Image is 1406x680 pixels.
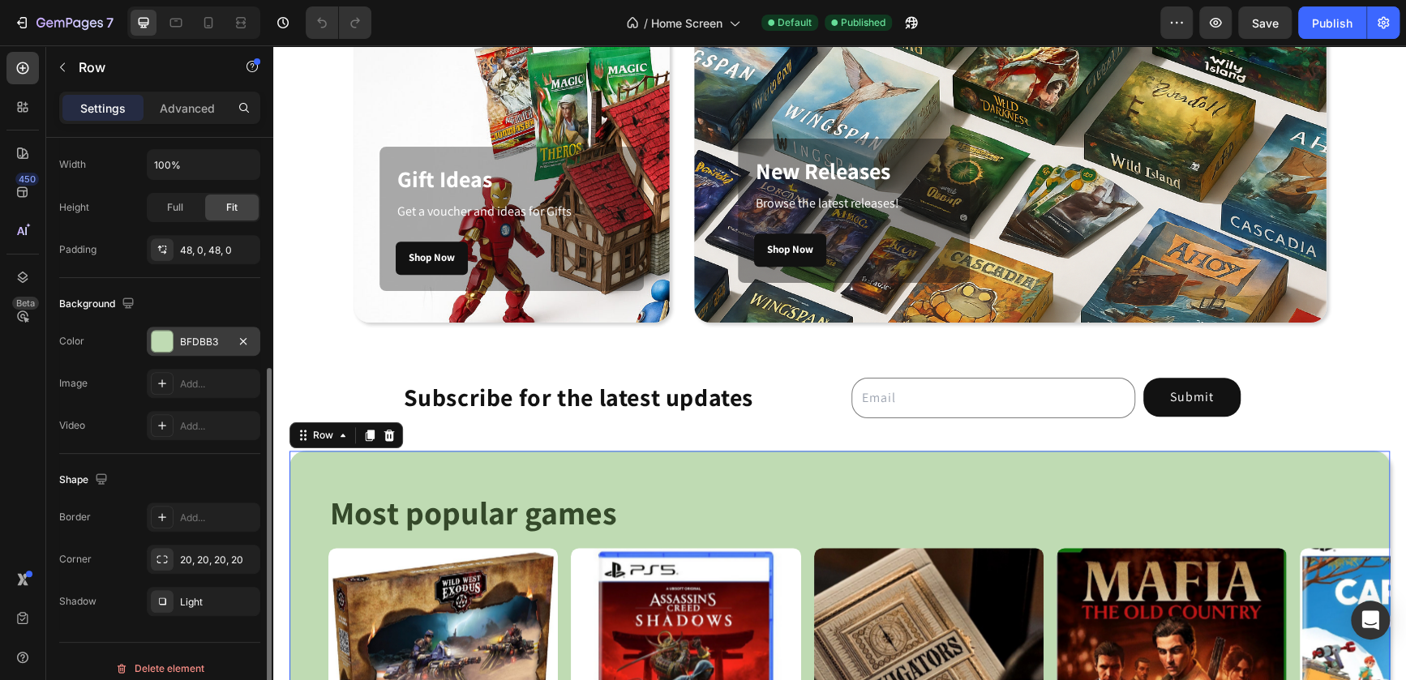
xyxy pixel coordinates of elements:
[59,157,86,172] div: Width
[226,200,238,215] span: Fit
[59,594,96,609] div: Shadow
[59,510,91,524] div: Border
[59,200,89,215] div: Height
[180,511,256,525] div: Add...
[841,15,885,30] span: Published
[59,469,111,491] div: Shape
[778,15,812,30] span: Default
[106,13,114,32] p: 7
[651,15,722,32] span: Home Screen
[12,297,39,310] div: Beta
[59,293,138,315] div: Background
[897,342,941,361] div: Submit
[80,313,480,379] h4: Subscribe for the latest updates
[1252,16,1279,30] span: Save
[80,100,126,117] p: Settings
[59,334,84,349] div: Color
[59,552,92,567] div: Corner
[6,6,121,39] button: 7
[59,418,85,433] div: Video
[160,100,215,117] p: Advanced
[481,109,680,142] h3: New Releases
[273,45,1406,680] iframe: Design area
[180,553,256,567] div: 20, 20, 20, 20
[15,173,39,186] div: 450
[180,335,227,349] div: BFDBB3
[180,419,256,434] div: Add...
[59,376,88,391] div: Image
[55,444,1078,490] h2: Most popular games
[494,198,540,212] div: Shop Now
[482,150,679,167] p: Browse the latest releases!
[870,332,967,371] button: Submit
[180,243,256,258] div: 48, 0, 48, 0
[1238,6,1292,39] button: Save
[148,150,259,179] input: Auto
[79,58,216,77] p: Row
[1312,15,1352,32] div: Publish
[306,6,371,39] div: Undo/Redo
[59,242,96,257] div: Padding
[180,595,256,609] div: Light
[36,383,63,397] div: Row
[167,200,183,215] span: Full
[115,659,204,678] div: Delete element
[644,15,648,32] span: /
[180,377,256,391] div: Add...
[1351,601,1390,639] div: Open Intercom Messenger
[1298,6,1366,39] button: Publish
[481,188,553,221] a: Shop Now
[578,332,862,373] input: Email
